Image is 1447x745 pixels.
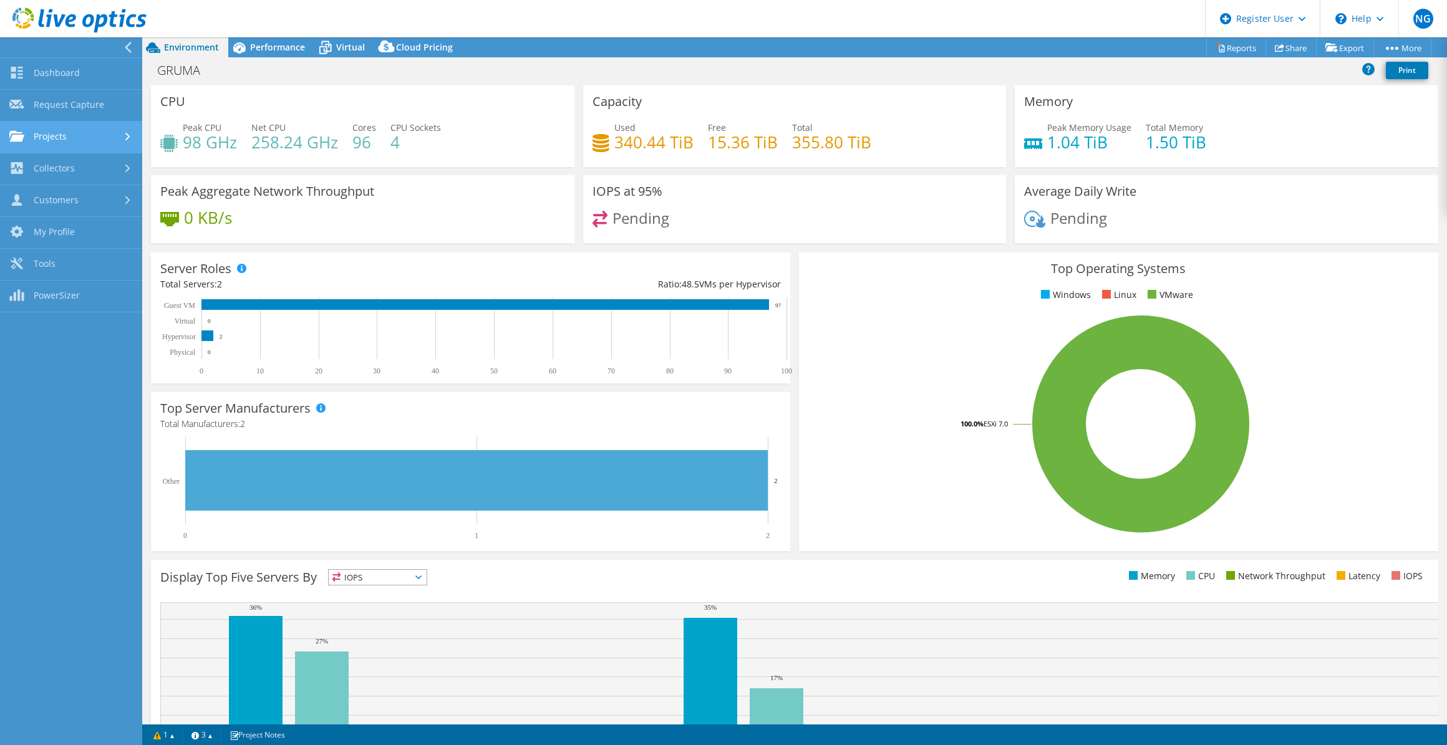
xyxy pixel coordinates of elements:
span: Performance [250,41,305,53]
li: CPU [1183,569,1215,583]
text: Virtual [175,317,196,325]
span: Pending [1050,208,1107,228]
text: 80 [666,367,674,375]
text: 50 [490,367,498,375]
div: Total Servers: [160,277,470,291]
span: Cloud Pricing [396,41,453,53]
text: Hypervisor [162,332,196,341]
h3: Memory [1024,95,1073,108]
span: 2 [240,418,245,430]
a: Print [1386,62,1428,79]
span: CPU Sockets [390,122,441,133]
span: Free [708,122,726,133]
li: VMware [1145,288,1193,302]
span: Used [614,122,636,133]
text: 17% [770,674,783,681]
a: Project Notes [221,727,294,743]
span: Environment [164,41,219,53]
h3: Top Operating Systems [808,262,1429,276]
a: 3 [183,727,221,743]
span: Virtual [336,41,365,53]
h3: IOPS at 95% [593,185,662,198]
text: 2 [220,334,223,340]
span: Peak CPU [183,122,221,133]
h4: 4 [390,135,441,149]
text: 2 [774,477,778,484]
span: 48.5 [682,278,699,290]
text: 2 [766,531,770,540]
text: 70 [607,367,615,375]
text: 0 [183,531,187,540]
h4: 0 KB/s [184,211,232,224]
a: More [1373,38,1431,57]
span: Total [792,122,813,133]
span: Total Memory [1146,122,1203,133]
h3: CPU [160,95,185,108]
li: IOPS [1388,569,1423,583]
h4: 258.24 GHz [251,135,338,149]
text: 35% [704,603,717,611]
h3: Server Roles [160,262,231,276]
text: 97 [775,302,782,309]
li: Memory [1126,569,1175,583]
text: 0 [200,367,203,375]
a: Share [1266,38,1317,57]
h4: 96 [352,135,376,149]
text: 10 [256,367,264,375]
span: IOPS [329,570,427,585]
h4: 1.50 TiB [1146,135,1206,149]
h4: 340.44 TiB [614,135,694,149]
text: 20 [315,367,322,375]
span: Peak Memory Usage [1047,122,1131,133]
a: Export [1316,38,1374,57]
span: Cores [352,122,376,133]
text: Guest VM [164,301,195,310]
text: Physical [170,348,195,357]
li: Latency [1333,569,1380,583]
text: 0 [208,318,211,324]
span: Pending [612,208,669,228]
text: 0 [208,349,211,355]
span: Net CPU [251,122,286,133]
h1: GRUMA [152,64,220,77]
text: 60 [549,367,556,375]
h4: 98 GHz [183,135,237,149]
h3: Top Server Manufacturers [160,401,311,415]
span: 2 [217,278,222,290]
li: Linux [1099,288,1136,302]
text: 1 [475,531,478,540]
a: Reports [1206,38,1266,57]
h4: Total Manufacturers: [160,417,781,431]
text: 90 [724,367,732,375]
h4: 1.04 TiB [1047,135,1131,149]
h4: 15.36 TiB [708,135,778,149]
text: 36% [249,603,262,611]
span: NG [1413,9,1433,29]
h3: Average Daily Write [1024,185,1136,198]
text: 30 [373,367,380,375]
div: Ratio: VMs per Hypervisor [470,277,780,291]
a: 1 [145,727,183,743]
text: 27% [316,637,328,645]
li: Network Throughput [1223,569,1325,583]
li: Windows [1038,288,1091,302]
tspan: ESXi 7.0 [984,419,1008,428]
text: 40 [432,367,439,375]
h3: Capacity [593,95,642,108]
svg: \n [1335,13,1347,24]
h3: Peak Aggregate Network Throughput [160,185,374,198]
text: Other [163,477,180,486]
h4: 355.80 TiB [792,135,871,149]
tspan: 100.0% [961,419,984,428]
text: 100 [781,367,792,375]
